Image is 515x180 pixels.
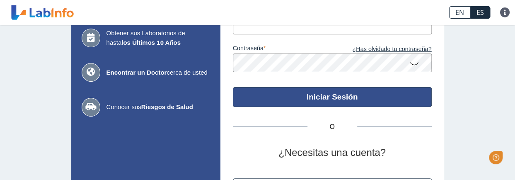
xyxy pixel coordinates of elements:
h2: ¿Necesitas una cuenta? [233,147,432,159]
iframe: Help widget launcher [441,148,506,171]
b: Encontrar un Doctor [106,69,167,76]
span: Obtener sus Laboratorios de hasta [106,29,210,47]
a: ¿Has olvidado tu contraseña? [332,45,432,54]
a: EN [449,6,470,19]
b: Riesgos de Salud [141,103,193,110]
span: O [307,122,357,132]
a: ES [470,6,490,19]
label: contraseña [233,45,332,54]
button: Iniciar Sesión [233,87,432,107]
span: Conocer sus [106,102,210,112]
b: los Últimos 10 Años [121,39,181,46]
span: cerca de usted [106,68,210,78]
